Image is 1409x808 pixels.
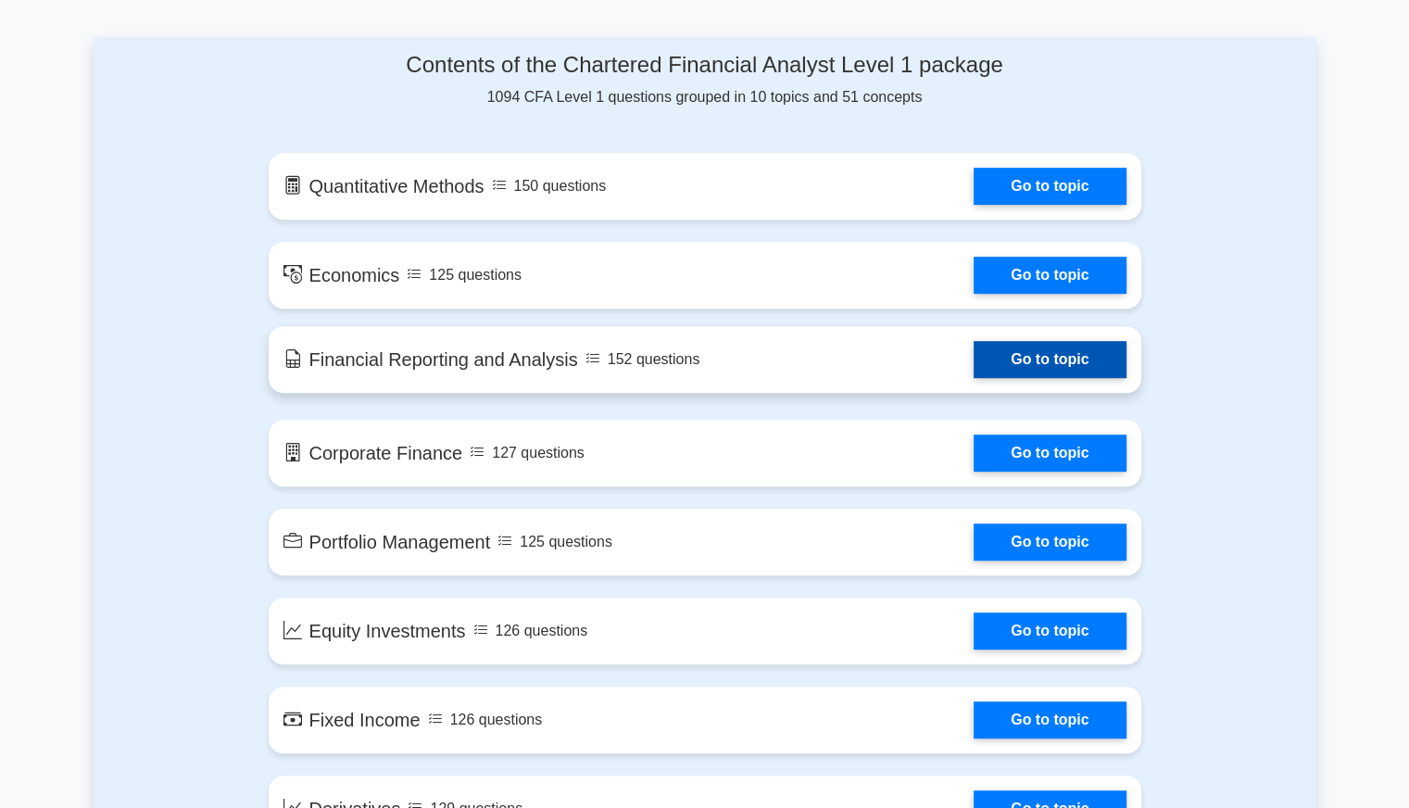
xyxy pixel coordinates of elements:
a: Go to topic [974,435,1126,472]
a: Go to topic [974,701,1126,739]
a: Go to topic [974,524,1126,561]
a: Go to topic [974,257,1126,294]
a: Go to topic [974,341,1126,378]
a: Go to topic [974,612,1126,650]
h4: Contents of the Chartered Financial Analyst Level 1 package [269,52,1141,79]
div: 1094 CFA Level 1 questions grouped in 10 topics and 51 concepts [269,52,1141,108]
a: Go to topic [974,168,1126,205]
